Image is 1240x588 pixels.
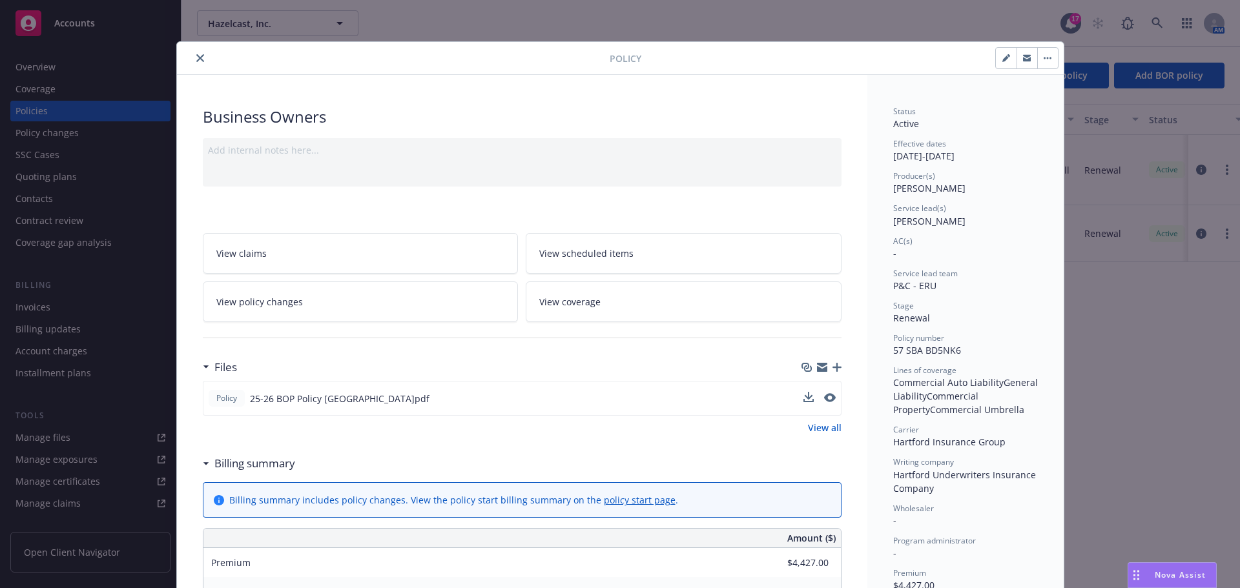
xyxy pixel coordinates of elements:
span: General Liability [893,376,1040,402]
span: Service lead(s) [893,203,946,214]
span: Policy [610,52,641,65]
button: download file [803,392,814,405]
span: Renewal [893,312,930,324]
a: View all [808,421,842,434]
span: Policy number [893,332,944,343]
span: Producer(s) [893,170,935,181]
div: Add internal notes here... [208,143,836,157]
span: Amount ($) [787,531,836,545]
div: Drag to move [1128,563,1144,587]
span: - [893,514,896,527]
div: Billing summary [203,455,295,472]
h3: Billing summary [214,455,295,472]
h3: Files [214,359,237,376]
span: Service lead team [893,268,958,279]
button: Nova Assist [1128,562,1217,588]
button: preview file [824,393,836,402]
div: Business Owners [203,106,842,128]
span: Status [893,106,916,117]
span: Stage [893,300,914,311]
span: AC(s) [893,236,913,247]
span: Policy [214,392,240,404]
span: [PERSON_NAME] [893,215,966,227]
a: policy start page [604,494,676,506]
span: View scheduled items [539,247,634,260]
a: View scheduled items [526,233,842,274]
span: Hartford Underwriters Insurance Company [893,469,1038,494]
span: 25-26 BOP Policy [GEOGRAPHIC_DATA]pdf [250,392,429,405]
a: View coverage [526,281,842,322]
span: Premium [893,567,926,578]
span: Premium [211,556,251,569]
span: - [893,547,896,559]
span: Carrier [893,424,919,435]
span: View policy changes [216,295,303,309]
span: Effective dates [893,138,946,149]
div: [DATE] - [DATE] [893,138,1038,163]
span: Writing company [893,456,954,467]
a: View policy changes [203,281,519,322]
span: [PERSON_NAME] [893,182,966,194]
button: preview file [824,392,836,405]
span: P&C - ERU [893,279,936,292]
div: Files [203,359,237,376]
input: 0.00 [752,553,836,573]
div: Billing summary includes policy changes. View the policy start billing summary on the . [229,493,678,507]
span: 57 SBA BD5NK6 [893,344,961,356]
span: Commercial Umbrella [930,403,1024,416]
span: View coverage [539,295,601,309]
span: Commercial Auto Liability [893,376,1004,389]
span: Program administrator [893,535,976,546]
span: Commercial Property [893,390,981,416]
span: Hartford Insurance Group [893,436,1006,448]
a: View claims [203,233,519,274]
button: close [192,50,208,66]
span: Wholesaler [893,503,934,514]
button: download file [803,392,814,402]
span: View claims [216,247,267,260]
span: - [893,247,896,259]
span: Lines of coverage [893,365,956,376]
span: Nova Assist [1155,569,1206,580]
span: Active [893,117,919,130]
